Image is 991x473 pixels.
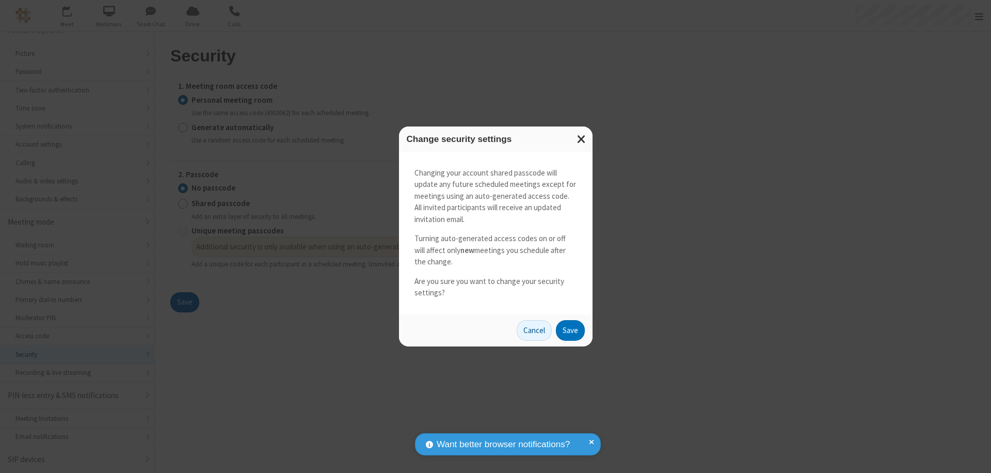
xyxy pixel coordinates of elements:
strong: new [460,245,474,255]
button: Close modal [571,127,593,152]
h3: Change security settings [407,134,585,144]
p: Are you sure you want to change your security settings? [414,276,577,299]
button: Cancel [517,320,552,341]
span: Want better browser notifications? [437,438,570,451]
button: Save [556,320,585,341]
p: Turning auto-generated access codes on or off will affect only meetings you schedule after the ch... [414,233,577,268]
p: Changing your account shared passcode will update any future scheduled meetings except for meetin... [414,167,577,226]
